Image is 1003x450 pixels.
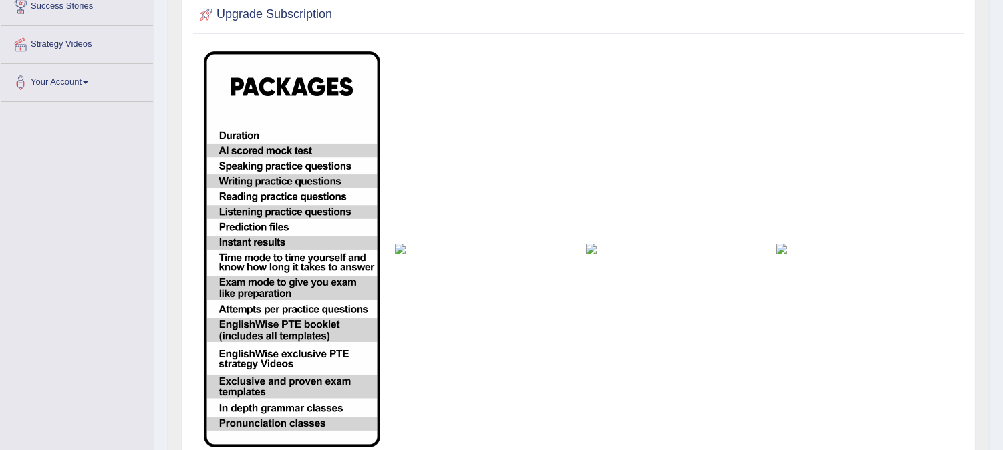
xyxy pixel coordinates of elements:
[196,5,332,25] h2: Upgrade Subscription
[776,244,953,254] img: inr-diamond.png
[1,26,153,59] a: Strategy Videos
[1,64,153,97] a: Your Account
[586,244,762,254] img: inr-gold.png
[204,51,380,447] img: EW package
[395,244,571,254] img: inr-silver.png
